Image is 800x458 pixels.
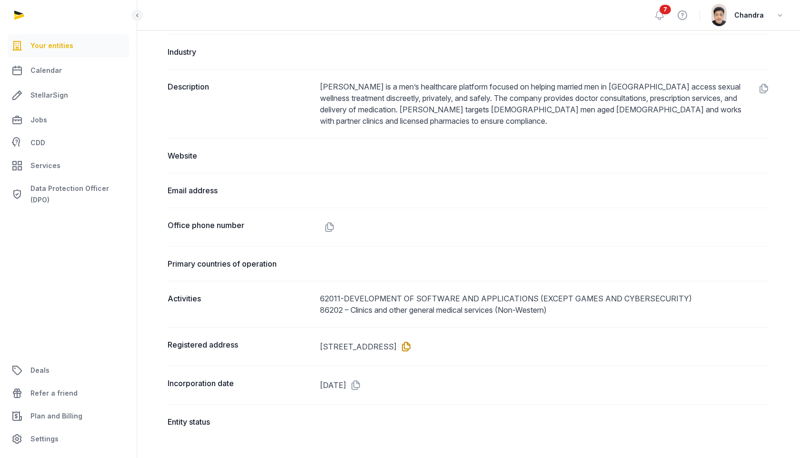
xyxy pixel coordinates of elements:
[168,150,312,161] dt: Website
[8,59,129,82] a: Calendar
[711,4,727,27] img: avatar
[8,34,129,57] a: Your entities
[30,40,73,51] span: Your entities
[660,5,671,14] span: 7
[320,339,770,354] dd: [STREET_ADDRESS]
[168,46,312,58] dt: Industry
[168,378,312,393] dt: Incorporation date
[320,293,770,304] div: 62011-DEVELOPMENT OF SOFTWARE AND APPLICATIONS (EXCEPT GAMES AND CYBERSECURITY)
[30,137,45,149] span: CDD
[629,348,800,458] iframe: Chat Widget
[30,365,50,376] span: Deals
[168,185,312,196] dt: Email address
[8,133,129,152] a: CDD
[30,433,59,445] span: Settings
[8,84,129,107] a: StellarSign
[8,405,129,428] a: Plan and Billing
[30,160,60,171] span: Services
[30,114,47,126] span: Jobs
[320,304,770,316] div: 86202 – Clinics and other general medical services (Non-Western)
[168,339,312,354] dt: Registered address
[30,183,125,206] span: Data Protection Officer (DPO)
[320,81,770,127] dd: [PERSON_NAME] is a men’s healthcare platform focused on helping married men in [GEOGRAPHIC_DATA] ...
[8,179,129,209] a: Data Protection Officer (DPO)
[320,378,770,393] dd: [DATE]
[168,219,312,235] dt: Office phone number
[8,359,129,382] a: Deals
[168,258,312,269] dt: Primary countries of operation
[8,154,129,177] a: Services
[168,81,312,127] dt: Description
[30,410,82,422] span: Plan and Billing
[734,10,764,21] span: Chandra
[30,388,78,399] span: Refer a friend
[8,382,129,405] a: Refer a friend
[168,416,312,428] dt: Entity status
[8,109,129,131] a: Jobs
[168,293,312,316] dt: Activities
[30,65,62,76] span: Calendar
[8,428,129,450] a: Settings
[30,90,68,101] span: StellarSign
